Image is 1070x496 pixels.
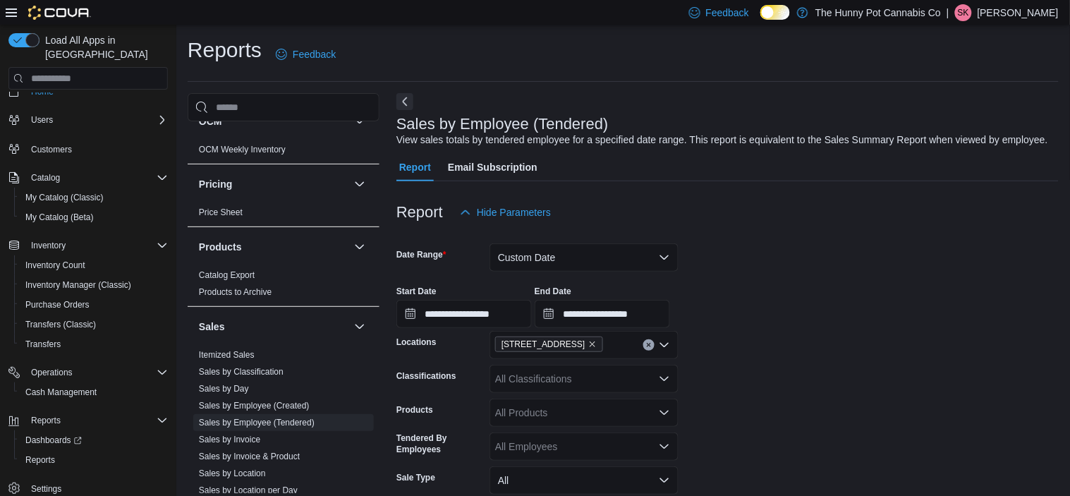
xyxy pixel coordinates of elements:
button: Customers [3,138,174,159]
button: Sales [351,318,368,335]
span: Reports [20,452,168,468]
img: Cova [28,6,91,20]
a: Sales by Location per Day [199,485,298,495]
button: Pricing [351,176,368,193]
h3: Report [396,204,443,221]
button: Catalog [25,169,66,186]
span: Sales by Invoice [199,434,260,445]
span: Customers [31,144,72,155]
span: My Catalog (Beta) [20,209,168,226]
button: My Catalog (Beta) [14,207,174,227]
span: SK [958,4,969,21]
span: Sales by Location per Day [199,485,298,496]
button: Next [396,93,413,110]
input: Press the down key to open a popover containing a calendar. [396,300,532,328]
a: My Catalog (Classic) [20,189,109,206]
div: OCM [188,141,379,164]
button: Open list of options [659,373,670,385]
button: Reports [14,450,174,470]
button: Products [199,240,348,254]
label: Tendered By Employees [396,433,484,455]
button: Open list of options [659,407,670,418]
button: Cash Management [14,382,174,402]
button: Pricing [199,177,348,191]
span: Sales by Employee (Created) [199,400,310,411]
button: Inventory Manager (Classic) [14,275,174,295]
input: Press the down key to open a popover containing a calendar. [535,300,670,328]
button: Purchase Orders [14,295,174,315]
button: OCM [199,114,348,128]
span: Report [399,153,431,181]
button: Inventory [25,237,71,254]
a: Sales by Invoice [199,435,260,444]
span: My Catalog (Classic) [25,192,104,203]
a: Sales by Location [199,468,266,478]
button: Reports [3,411,174,430]
div: Products [188,267,379,306]
a: Sales by Invoice & Product [199,452,300,461]
span: Hide Parameters [477,205,551,219]
h3: Sales [199,320,225,334]
button: OCM [351,113,368,130]
a: Dashboards [20,432,87,449]
button: Reports [25,412,66,429]
span: Purchase Orders [20,296,168,313]
p: The Hunny Pot Cannabis Co [815,4,941,21]
span: 2173 Yonge St [495,337,603,352]
span: Sales by Invoice & Product [199,451,300,462]
button: Users [3,110,174,130]
span: Reports [31,415,61,426]
label: Start Date [396,286,437,297]
span: Transfers (Classic) [25,319,96,330]
span: My Catalog (Classic) [20,189,168,206]
a: Products to Archive [199,287,272,297]
h3: OCM [199,114,222,128]
p: | [947,4,949,21]
h3: Sales by Employee (Tendered) [396,116,609,133]
span: Itemized Sales [199,349,255,361]
button: Open list of options [659,339,670,351]
button: Inventory Count [14,255,174,275]
span: Home [31,86,54,97]
span: Inventory [31,240,66,251]
span: [STREET_ADDRESS] [501,337,585,351]
span: Dashboards [25,435,82,446]
button: Transfers (Classic) [14,315,174,334]
span: Products to Archive [199,286,272,298]
button: Operations [25,364,78,381]
a: Sales by Day [199,384,249,394]
span: Catalog Export [199,270,255,281]
span: Catalog [31,172,60,183]
span: Settings [31,483,61,495]
input: Dark Mode [760,5,790,20]
a: Reports [20,452,61,468]
a: Purchase Orders [20,296,95,313]
a: Sales by Employee (Tendered) [199,418,315,428]
button: Users [25,111,59,128]
button: Inventory [3,236,174,255]
span: Feedback [293,47,336,61]
button: Remove 2173 Yonge St from selection in this group [588,340,597,349]
span: Feedback [706,6,749,20]
span: OCM Weekly Inventory [199,144,286,155]
h1: Reports [188,36,262,64]
label: Classifications [396,370,456,382]
a: Inventory Manager (Classic) [20,277,137,294]
span: Operations [25,364,168,381]
a: Catalog Export [199,270,255,280]
span: Operations [31,367,73,378]
span: Inventory [25,237,168,254]
h3: Products [199,240,242,254]
span: Price Sheet [199,207,243,218]
label: Date Range [396,249,446,260]
a: Inventory Count [20,257,91,274]
a: Transfers (Classic) [20,316,102,333]
span: Inventory Count [25,260,85,271]
span: My Catalog (Beta) [25,212,94,223]
span: Sales by Employee (Tendered) [199,417,315,428]
span: Users [25,111,168,128]
button: Clear input [643,339,655,351]
button: Transfers [14,334,174,354]
span: Reports [25,412,168,429]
